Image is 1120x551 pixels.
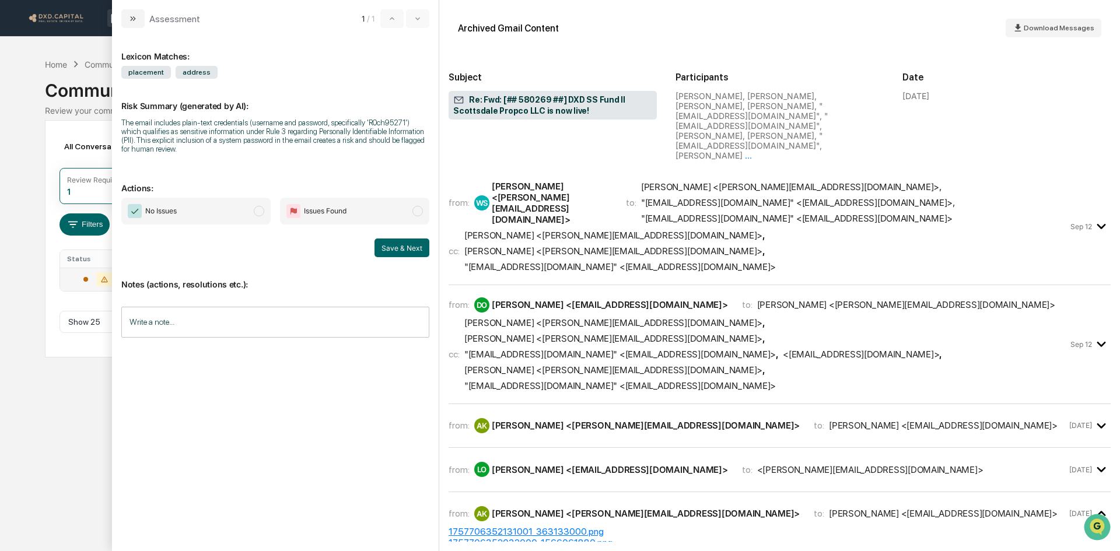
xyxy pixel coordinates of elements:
div: DO [474,297,489,313]
span: Re: Fwd: [## 580269 ##] DXD SS Fund II Scottsdale Propco LLC is now live! [453,94,652,117]
div: [PERSON_NAME] <[EMAIL_ADDRESS][DOMAIN_NAME]> [829,508,1058,519]
button: Download Messages [1006,19,1101,37]
div: [PERSON_NAME] <[PERSON_NAME][EMAIL_ADDRESS][DOMAIN_NAME]> [492,181,612,225]
div: 🗄️ [85,148,94,157]
div: Review Required [67,176,123,184]
time: Thursday, September 18, 2025 at 1:09:04 PM [1069,421,1092,430]
div: [PERSON_NAME] <[PERSON_NAME][EMAIL_ADDRESS][DOMAIN_NAME]> [464,364,762,375]
button: Start new chat [198,93,212,107]
div: Lexicon Matches: [121,37,429,61]
span: Download Messages [1024,24,1094,32]
div: 1757706352131001_363133000.png [449,526,1111,537]
span: , [464,245,765,257]
p: Actions: [121,169,429,193]
time: Friday, September 19, 2025 at 9:33:21 AM [1069,509,1092,518]
span: to: [626,197,636,208]
img: Checkmark [128,204,142,218]
div: Archived Gmail Content [458,23,559,34]
div: Assessment [149,13,200,24]
a: Powered byPylon [82,197,141,206]
div: 🖐️ [12,148,21,157]
div: "[EMAIL_ADDRESS][DOMAIN_NAME]" <[EMAIL_ADDRESS][DOMAIN_NAME]> [641,213,953,224]
div: Communications Archive [85,59,179,69]
span: Attestations [96,147,145,159]
div: Start new chat [40,89,191,101]
span: Issues Found [304,205,346,217]
span: , [464,317,765,328]
span: , [464,364,765,375]
div: [PERSON_NAME] <[EMAIL_ADDRESS][DOMAIN_NAME]> [829,420,1058,431]
div: [PERSON_NAME] <[EMAIL_ADDRESS][DOMAIN_NAME]> [492,464,728,475]
a: 🗄️Attestations [80,142,149,163]
th: Status [60,250,136,268]
span: No Issues [145,205,177,217]
div: [PERSON_NAME] <[PERSON_NAME][EMAIL_ADDRESS][DOMAIN_NAME]> [464,333,762,344]
div: Home [45,59,67,69]
span: , [783,349,942,360]
span: to: [742,299,752,310]
div: 🔎 [12,170,21,180]
span: 1 [362,14,365,23]
span: address [176,66,218,79]
iframe: Open customer support [1083,513,1114,544]
span: , [464,349,778,360]
time: Friday, September 12, 2025 at 1:45:52 PM [1070,340,1092,349]
span: , [464,230,765,241]
p: Notes (actions, resolutions etc.): [121,265,429,289]
a: 🔎Data Lookup [7,164,78,185]
span: ... [745,150,752,160]
span: Data Lookup [23,169,73,181]
span: Pylon [116,198,141,206]
div: [PERSON_NAME] <[PERSON_NAME][EMAIL_ADDRESS][DOMAIN_NAME]> [464,245,762,257]
div: [PERSON_NAME], [PERSON_NAME], [PERSON_NAME], [PERSON_NAME], "[EMAIL_ADDRESS][DOMAIN_NAME]", "[EMA... [675,91,884,160]
span: cc: [449,349,460,360]
div: LO [474,462,489,477]
span: , [464,333,765,344]
img: 1746055101610-c473b297-6a78-478c-a979-82029cc54cd1 [12,89,33,110]
img: Flag [286,204,300,218]
p: How can we help? [12,24,212,43]
button: Save & Next [374,238,429,257]
span: placement [121,66,171,79]
div: "[EMAIL_ADDRESS][DOMAIN_NAME]" <[EMAIL_ADDRESS][DOMAIN_NAME]> [464,349,776,360]
div: All Conversations [60,137,148,156]
h2: Date [902,72,1111,83]
div: [PERSON_NAME] <[PERSON_NAME][EMAIL_ADDRESS][DOMAIN_NAME]> [464,230,762,241]
div: Communications Archive [45,71,1075,101]
div: <[EMAIL_ADDRESS][DOMAIN_NAME]> [783,349,939,360]
div: [PERSON_NAME] <[PERSON_NAME][EMAIL_ADDRESS][DOMAIN_NAME]> , [641,181,942,192]
div: AK [474,506,489,521]
div: AK [474,418,489,433]
span: from: [449,420,470,431]
div: "[EMAIL_ADDRESS][DOMAIN_NAME]" <[EMAIL_ADDRESS][DOMAIN_NAME]> , [641,197,955,208]
span: from: [449,508,470,519]
time: Thursday, September 18, 2025 at 7:21:04 PM [1069,465,1092,474]
span: from: [449,197,470,208]
time: Friday, September 12, 2025 at 1:08:50 PM [1070,222,1092,231]
span: from: [449,464,470,475]
a: 🖐️Preclearance [7,142,80,163]
span: cc: [449,245,460,257]
div: We're available if you need us! [40,101,148,110]
div: The email includes plain-text credentials (username and password, specifically 'R0ch95271') which... [121,118,429,153]
div: [PERSON_NAME] <[PERSON_NAME][EMAIL_ADDRESS][DOMAIN_NAME]> [492,420,800,431]
div: "[EMAIL_ADDRESS][DOMAIN_NAME]" <[EMAIL_ADDRESS][DOMAIN_NAME]> [464,380,776,391]
img: logo [28,12,84,23]
div: 1 [67,187,71,196]
div: <[PERSON_NAME][EMAIL_ADDRESS][DOMAIN_NAME]> [757,464,984,475]
span: to: [742,464,752,475]
div: Review your communication records across channels [45,106,1075,115]
span: Preclearance [23,147,75,159]
button: Filters [60,213,110,236]
span: / 1 [367,14,378,23]
span: from: [449,299,470,310]
div: 1757706352032000_1566061880.png [449,537,1111,548]
h2: Participants [675,72,884,83]
h2: Subject [449,72,657,83]
div: [PERSON_NAME] <[PERSON_NAME][EMAIL_ADDRESS][DOMAIN_NAME]> [464,317,762,328]
div: [PERSON_NAME] <[PERSON_NAME][EMAIL_ADDRESS][DOMAIN_NAME]> [757,299,1055,310]
div: [PERSON_NAME] <[EMAIL_ADDRESS][DOMAIN_NAME]> [492,299,728,310]
div: "[EMAIL_ADDRESS][DOMAIN_NAME]" <[EMAIL_ADDRESS][DOMAIN_NAME]> [464,261,776,272]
